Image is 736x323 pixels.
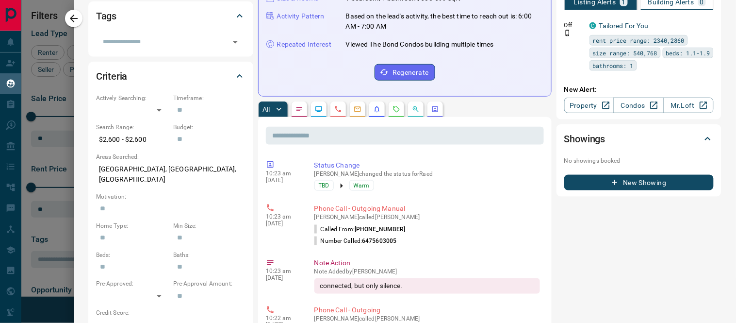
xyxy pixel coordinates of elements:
p: Note Added by [PERSON_NAME] [314,269,540,275]
h2: Showings [564,131,605,147]
p: All [262,106,270,113]
p: Search Range: [96,123,168,132]
p: New Alert: [564,85,714,95]
p: Credit Score: [96,309,245,318]
span: bathrooms: 1 [593,61,634,70]
h2: Criteria [96,68,128,84]
p: Areas Searched: [96,153,245,161]
a: Mr.Loft [664,98,714,113]
div: Showings [564,127,714,151]
p: 10:23 am [266,268,300,275]
p: Min Size: [173,221,245,230]
p: Note Action [314,258,540,269]
p: 10:23 am [266,170,300,177]
p: Timeframe: [173,94,245,102]
span: size range: 540,768 [593,48,657,58]
p: Called From: [314,225,406,234]
svg: Agent Actions [431,105,439,113]
span: beds: 1.1-1.9 [666,48,710,58]
p: $2,600 - $2,600 [96,132,168,148]
p: [PERSON_NAME] changed the status for Raed [314,170,540,177]
div: Tags [96,4,245,28]
p: Phone Call - Outgoing [314,306,540,316]
svg: Calls [334,105,342,113]
span: [PHONE_NUMBER] [355,226,406,233]
svg: Notes [295,105,303,113]
p: 10:22 am [266,315,300,322]
p: [PERSON_NAME] called [PERSON_NAME] [314,214,540,221]
p: Off [564,21,584,30]
p: [DATE] [266,220,300,227]
p: Motivation: [96,192,245,201]
p: Status Change [314,160,540,170]
p: Activity Pattern [277,11,325,21]
p: 10:23 am [266,213,300,220]
svg: Lead Browsing Activity [315,105,323,113]
p: [DATE] [266,275,300,282]
p: [PERSON_NAME] called [PERSON_NAME] [314,316,540,323]
h2: Tags [96,8,116,24]
p: Number Called: [314,237,397,245]
p: Viewed The Bond Condos building multiple times [346,39,494,50]
span: TBD [319,181,329,190]
button: Open [229,35,242,49]
div: Criteria [96,65,245,88]
p: Budget: [173,123,245,132]
p: Phone Call - Outgoing Manual [314,204,540,214]
span: 6475603005 [362,238,396,244]
p: Home Type: [96,221,168,230]
svg: Push Notification Only [564,30,571,36]
p: Beds: [96,251,168,259]
span: rent price range: 2340,2860 [593,35,685,45]
p: Pre-Approved: [96,280,168,289]
span: Warm [354,181,370,190]
p: [GEOGRAPHIC_DATA], [GEOGRAPHIC_DATA], [GEOGRAPHIC_DATA] [96,161,245,187]
p: Based on the lead's activity, the best time to reach out is: 6:00 AM - 7:00 AM [346,11,543,32]
svg: Listing Alerts [373,105,381,113]
button: Regenerate [375,64,435,81]
a: Property [564,98,614,113]
a: Condos [614,98,664,113]
svg: Requests [393,105,400,113]
p: Pre-Approval Amount: [173,280,245,289]
p: [DATE] [266,177,300,184]
p: Baths: [173,251,245,259]
div: condos.ca [589,22,596,29]
p: Repeated Interest [277,39,331,50]
a: Tailored For You [599,22,649,30]
div: connected, but only silence. [314,278,540,294]
p: No showings booked [564,156,714,165]
svg: Emails [354,105,361,113]
svg: Opportunities [412,105,420,113]
p: Actively Searching: [96,94,168,102]
button: New Showing [564,175,714,190]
